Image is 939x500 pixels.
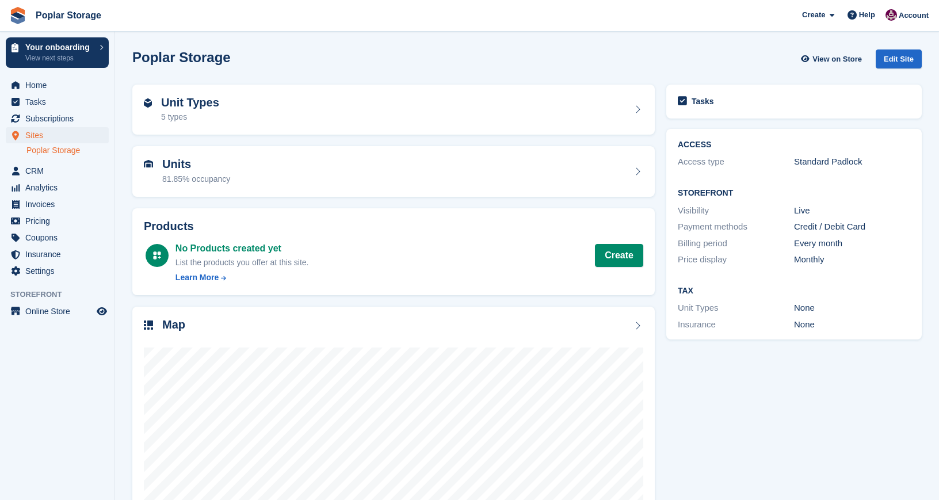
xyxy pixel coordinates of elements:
img: map-icn-33ee37083ee616e46c38cad1a60f524a97daa1e2b2c8c0bc3eb3415660979fc1.svg [144,320,153,330]
a: Your onboarding View next steps [6,37,109,68]
h2: ACCESS [678,140,910,150]
img: unit-type-icn-2b2737a686de81e16bb02015468b77c625bbabd49415b5ef34ead5e3b44a266d.svg [144,98,152,108]
span: Sites [25,127,94,143]
a: menu [6,213,109,229]
h2: Unit Types [161,96,219,109]
a: Preview store [95,304,109,318]
span: View on Store [812,54,862,65]
h2: Tax [678,287,910,296]
div: Billing period [678,237,794,250]
div: Unit Types [678,301,794,315]
a: menu [6,94,109,110]
span: Coupons [25,230,94,246]
span: Pricing [25,213,94,229]
h2: Units [162,158,230,171]
span: Analytics [25,180,94,196]
img: stora-icon-8386f47178a22dfd0bd8f6a31ec36ba5ce8667c1dd55bd0f319d3a0aa187defe.svg [9,7,26,24]
a: Learn More [175,272,309,284]
img: custom-product-icn-white-7c27a13f52cf5f2f504a55ee73a895a1f82ff5669d69490e13668eaf7ade3bb5.svg [152,251,162,260]
h2: Poplar Storage [132,49,231,65]
div: 81.85% occupancy [162,173,230,185]
h2: Tasks [692,96,714,106]
div: 5 types [161,111,219,123]
a: menu [6,180,109,196]
span: Home [25,77,94,93]
a: menu [6,163,109,179]
span: Help [859,9,875,21]
img: Kat Palmer [885,9,897,21]
div: Monthly [794,253,910,266]
span: Subscriptions [25,110,94,127]
span: Settings [25,263,94,279]
span: Create [802,9,825,21]
img: unit-icn-7be61d7bf1b0ce9d3e12c5938cc71ed9869f7b940bace4675aadf7bd6d80202e.svg [144,160,153,168]
div: Insurance [678,318,794,331]
div: None [794,301,910,315]
p: View next steps [25,53,94,63]
span: Account [899,10,929,21]
a: Poplar Storage [26,145,109,156]
a: menu [6,263,109,279]
div: Live [794,204,910,217]
a: menu [6,303,109,319]
h2: Storefront [678,189,910,198]
span: Insurance [25,246,94,262]
span: Online Store [25,303,94,319]
span: Storefront [10,289,114,300]
a: menu [6,196,109,212]
h2: Map [162,318,185,331]
a: Poplar Storage [31,6,106,25]
a: Units 81.85% occupancy [132,146,655,197]
span: CRM [25,163,94,179]
a: View on Store [799,49,867,68]
span: Tasks [25,94,94,110]
div: No Products created yet [175,242,309,255]
span: Invoices [25,196,94,212]
span: List the products you offer at this site. [175,258,309,267]
a: Unit Types 5 types [132,85,655,135]
div: Payment methods [678,220,794,234]
a: menu [6,77,109,93]
div: Edit Site [876,49,922,68]
a: menu [6,110,109,127]
a: Edit Site [876,49,922,73]
a: menu [6,127,109,143]
a: menu [6,230,109,246]
div: Every month [794,237,910,250]
div: None [794,318,910,331]
div: Visibility [678,204,794,217]
div: Credit / Debit Card [794,220,910,234]
p: Your onboarding [25,43,94,51]
div: Access type [678,155,794,169]
h2: Products [144,220,643,233]
div: Standard Padlock [794,155,910,169]
a: Create [595,244,643,267]
div: Price display [678,253,794,266]
div: Learn More [175,272,219,284]
a: menu [6,246,109,262]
